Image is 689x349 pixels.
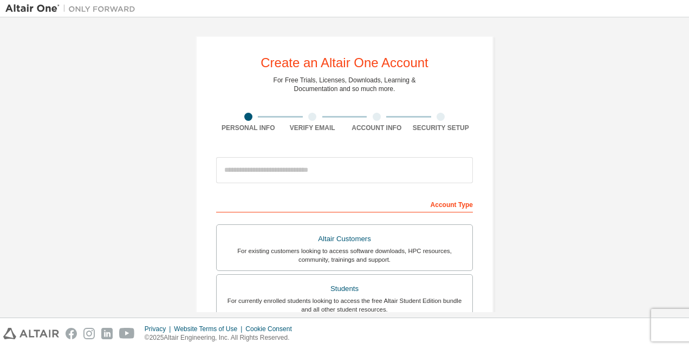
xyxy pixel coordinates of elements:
[274,76,416,93] div: For Free Trials, Licenses, Downloads, Learning & Documentation and so much more.
[3,328,59,339] img: altair_logo.svg
[344,124,409,132] div: Account Info
[174,325,245,333] div: Website Terms of Use
[101,328,113,339] img: linkedin.svg
[145,325,174,333] div: Privacy
[223,296,466,314] div: For currently enrolled students looking to access the free Altair Student Edition bundle and all ...
[5,3,141,14] img: Altair One
[245,325,298,333] div: Cookie Consent
[223,247,466,264] div: For existing customers looking to access software downloads, HPC resources, community, trainings ...
[409,124,473,132] div: Security Setup
[216,195,473,212] div: Account Type
[66,328,77,339] img: facebook.svg
[261,56,428,69] div: Create an Altair One Account
[281,124,345,132] div: Verify Email
[83,328,95,339] img: instagram.svg
[223,281,466,296] div: Students
[145,333,298,342] p: © 2025 Altair Engineering, Inc. All Rights Reserved.
[223,231,466,247] div: Altair Customers
[216,124,281,132] div: Personal Info
[119,328,135,339] img: youtube.svg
